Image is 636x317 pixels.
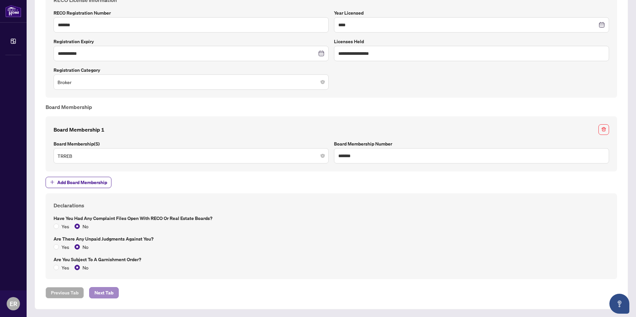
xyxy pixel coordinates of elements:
[321,154,325,158] span: close-circle
[57,177,107,188] span: Add Board Membership
[54,9,329,17] label: RECO Registration Number
[59,264,72,271] span: Yes
[50,180,55,184] span: plus
[10,299,17,308] span: ER
[54,140,329,148] label: Board Membership(s)
[54,66,329,74] label: Registration Category
[54,235,609,243] label: Are there any unpaid judgments against you?
[80,264,91,271] span: No
[46,103,617,111] h4: Board Membership
[334,38,609,45] label: Licenses Held
[89,287,119,298] button: Next Tab
[46,287,84,298] button: Previous Tab
[94,287,113,298] span: Next Tab
[334,9,609,17] label: Year Licensed
[54,256,609,263] label: Are you subject to a Garnishment Order?
[54,201,609,209] h4: Declarations
[609,294,629,314] button: Open asap
[58,76,325,88] span: Broker
[54,38,329,45] label: Registration Expiry
[80,223,91,230] span: No
[59,223,72,230] span: Yes
[334,140,609,148] label: Board Membership Number
[54,215,609,222] label: Have you had any complaint files open with RECO or Real Estate Boards?
[58,150,325,162] span: TRREB
[46,177,111,188] button: Add Board Membership
[5,5,21,17] img: logo
[80,243,91,251] span: No
[321,80,325,84] span: close-circle
[54,126,104,134] h4: Board Membership 1
[59,243,72,251] span: Yes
